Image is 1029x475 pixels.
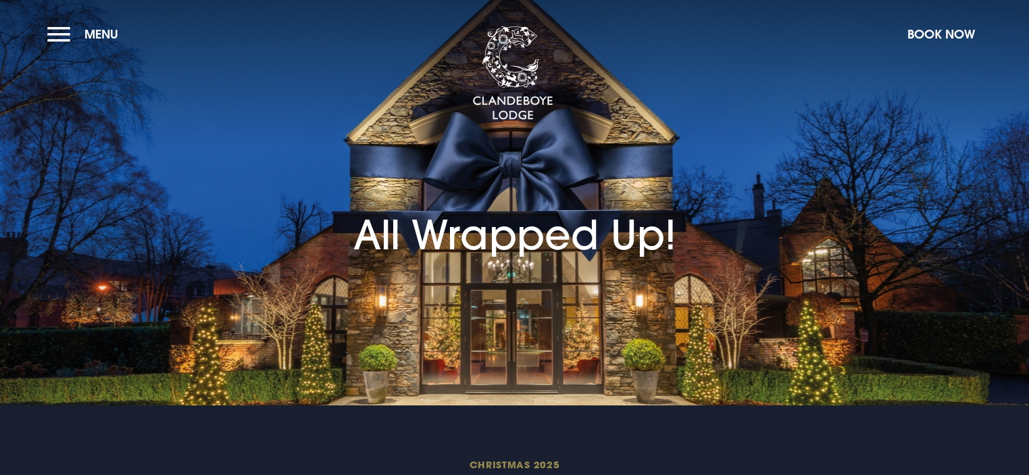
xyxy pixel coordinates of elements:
button: Menu [47,20,125,49]
span: Christmas 2025 [193,458,836,471]
img: Clandeboye Lodge [472,26,553,121]
button: Book Now [901,20,982,49]
span: Menu [84,26,118,42]
h1: All Wrapped Up! [353,153,676,259]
